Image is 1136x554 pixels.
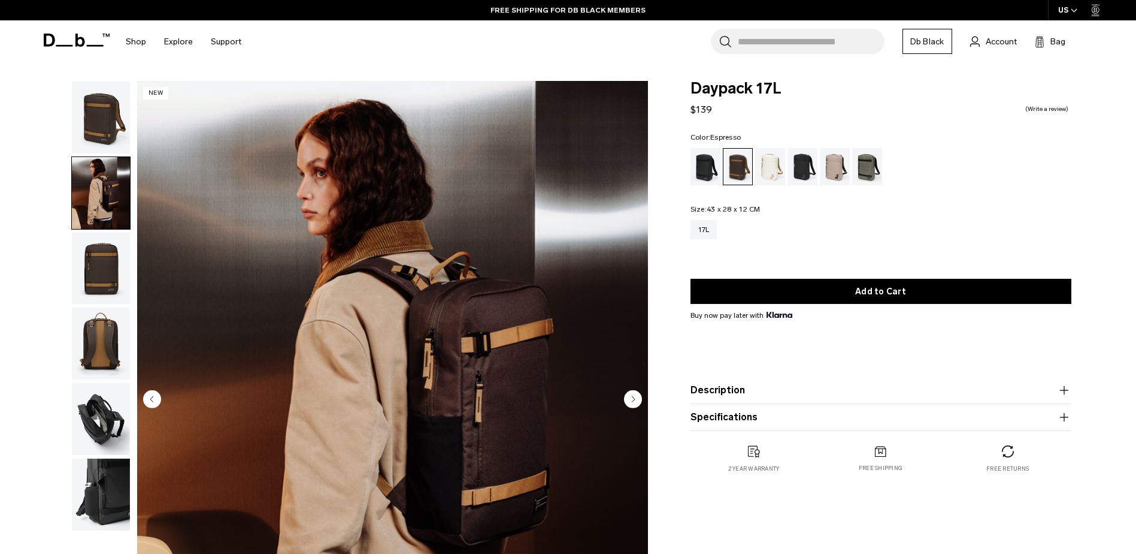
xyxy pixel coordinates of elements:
a: Forest Green [852,148,882,185]
a: Charcoal Grey [787,148,817,185]
img: Daypack 17L Espresso [72,157,130,229]
a: Explore [164,20,193,63]
nav: Main Navigation [117,20,250,63]
a: Black Out [690,148,720,185]
a: 17L [690,220,717,239]
img: Daypack 17L Espresso [72,459,130,531]
span: Buy now pay later with [690,310,792,321]
button: Next slide [624,390,642,410]
img: Daypack 17L Espresso [72,82,130,153]
a: FREE SHIPPING FOR DB BLACK MEMBERS [490,5,646,16]
span: Bag [1050,35,1065,48]
a: Fogbow Beige [820,148,850,185]
span: Account [986,35,1017,48]
p: 2 year warranty [728,465,780,473]
span: Espresso [710,133,741,141]
a: Account [970,34,1017,49]
legend: Size: [690,206,761,213]
p: New [143,87,169,100]
img: Daypack 17L Espresso [72,383,130,455]
button: Daypack 17L Espresso [71,156,131,230]
p: Free returns [986,465,1029,473]
a: Espresso [723,148,753,185]
button: Daypack 17L Espresso [71,307,131,380]
img: {"height" => 20, "alt" => "Klarna"} [767,312,792,318]
img: Daypack 17L Espresso [72,308,130,380]
p: Free shipping [859,464,902,472]
button: Bag [1035,34,1065,49]
a: Support [211,20,241,63]
button: Description [690,383,1071,398]
span: Daypack 17L [690,81,1071,97]
legend: Color: [690,134,741,141]
button: Daypack 17L Espresso [71,81,131,154]
span: $139 [690,104,712,115]
button: Daypack 17L Espresso [71,383,131,456]
img: Daypack 17L Espresso [72,233,130,305]
button: Daypack 17L Espresso [71,232,131,305]
button: Previous slide [143,390,161,410]
a: Shop [126,20,146,63]
a: Oatmilk [755,148,785,185]
button: Specifications [690,410,1071,424]
a: Write a review [1025,106,1068,112]
span: 43 x 28 x 12 CM [707,205,761,213]
button: Add to Cart [690,279,1071,304]
a: Db Black [902,29,952,54]
button: Daypack 17L Espresso [71,458,131,531]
